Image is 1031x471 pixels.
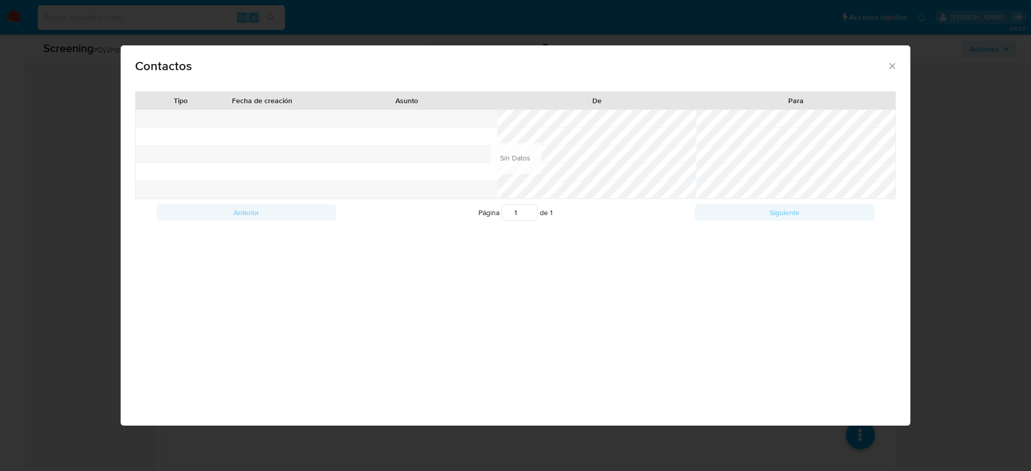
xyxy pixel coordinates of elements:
span: Página de [478,204,553,221]
button: Siguiente [695,204,874,221]
button: Anterior [157,204,336,221]
div: Para [704,95,888,106]
div: Tipo [161,95,201,106]
div: Asunto [324,95,490,106]
span: Contactos [135,60,887,72]
div: Fecha de creación [215,95,309,106]
button: close [887,61,896,70]
div: De [505,95,689,106]
span: 1 [550,207,553,218]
